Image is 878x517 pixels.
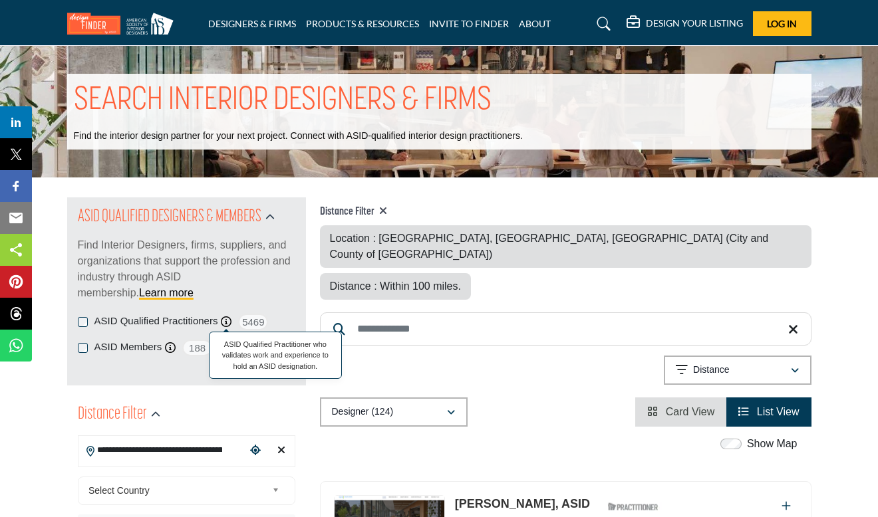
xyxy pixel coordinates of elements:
[94,340,162,355] label: ASID Members
[74,80,492,122] h1: SEARCH INTERIOR DESIGNERS & FIRMS
[429,18,509,29] a: INVITE TO FINDER
[664,356,811,385] button: Distance
[782,500,791,512] a: Add To List
[306,18,419,29] a: PRODUCTS & RESOURCES
[208,18,296,29] a: DESIGNERS & FIRMS
[647,406,714,417] a: View Card
[455,497,590,510] a: [PERSON_NAME], ASID
[627,16,743,32] div: DESIGN YOUR LISTING
[78,437,246,463] input: Search Location
[455,495,590,513] p: Sara Parsons, ASID
[330,280,461,292] span: Distance : Within 100 miles.
[757,406,800,417] span: List View
[182,340,212,356] span: 188
[519,18,551,29] a: ABOUT
[88,482,267,498] span: Select Country
[74,130,523,143] p: Find the interior design partner for your next project. Connect with ASID-qualified interior desi...
[753,11,811,36] button: Log In
[216,339,335,372] span: ASID Qualified Practitioner who validates work and experience to hold an ASID designation.
[693,363,729,377] p: Distance
[332,405,394,419] p: Designer (124)
[238,314,268,330] span: 5469
[78,343,88,353] input: ASID Members checkbox
[78,403,147,427] h2: Distance Filter
[584,13,619,35] a: Search
[747,436,798,452] label: Show Map
[726,397,811,427] li: List View
[646,17,743,29] h5: DESIGN YOUR LISTING
[78,205,261,229] h2: ASID QUALIFIED DESIGNERS & MEMBERS
[94,314,218,329] label: ASID Qualified Practitioners
[320,205,811,219] h4: Distance Filter
[67,13,180,35] img: Site Logo
[330,233,769,260] span: Location : [GEOGRAPHIC_DATA], [GEOGRAPHIC_DATA], [GEOGRAPHIC_DATA] (City and County of [GEOGRAPHI...
[78,317,88,327] input: ASID Qualified Practitioners checkbox
[139,287,194,298] a: Learn more
[320,397,468,427] button: Designer (124)
[78,237,295,301] p: Find Interior Designers, firms, suppliers, and organizations that support the profession and indu...
[320,312,811,346] input: Search Keyword
[738,406,799,417] a: View List
[245,437,265,465] div: Choose your current location
[635,397,726,427] li: Card View
[603,498,662,515] img: ASID Qualified Practitioners Badge Icon
[666,406,715,417] span: Card View
[271,437,291,465] div: Clear search location
[767,18,797,29] span: Log In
